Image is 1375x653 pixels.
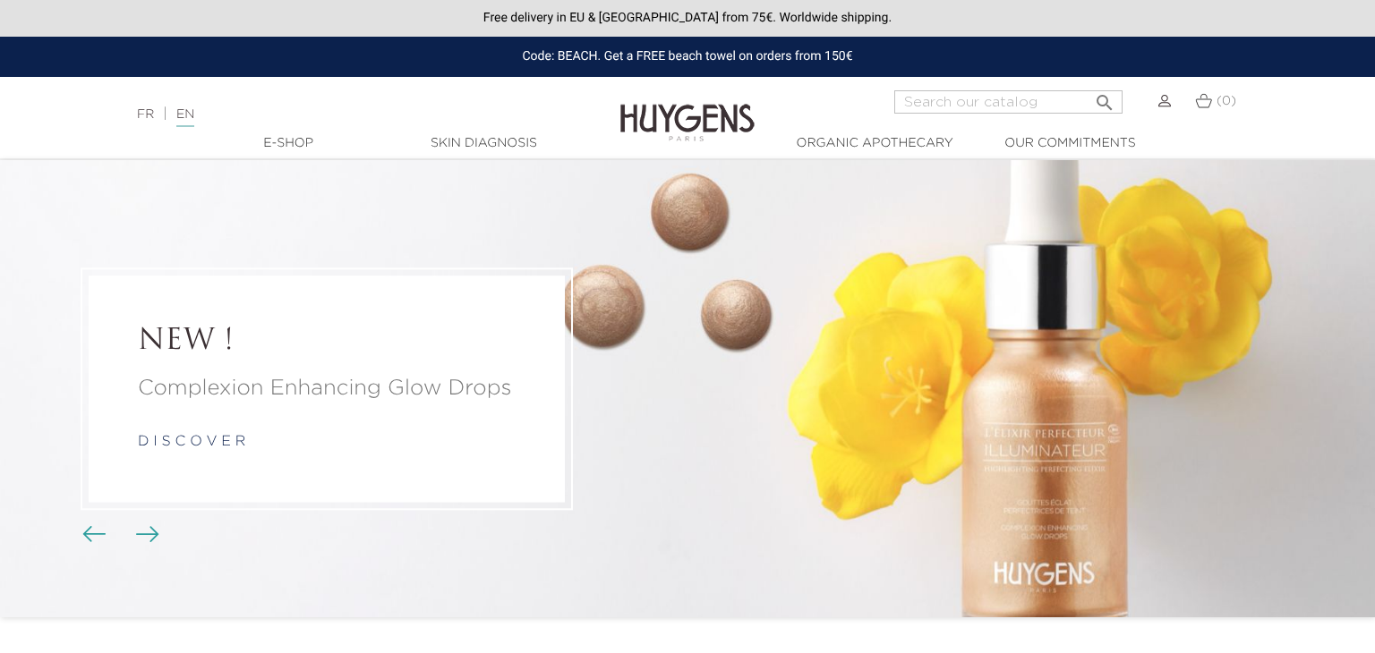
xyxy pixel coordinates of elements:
a: NEW ! [138,325,516,359]
button:  [1089,85,1121,109]
span: (0) [1217,95,1236,107]
div: | [128,104,559,125]
a: EN [176,108,194,127]
i:  [1094,87,1115,108]
a: E-Shop [199,134,378,153]
a: d i s c o v e r [138,435,245,449]
a: Organic Apothecary [785,134,964,153]
img: Huygens [620,75,755,144]
a: Skin Diagnosis [394,134,573,153]
a: FR [137,108,154,121]
input: Search [894,90,1123,114]
a: Complexion Enhancing Glow Drops [138,372,516,404]
a: Our commitments [980,134,1159,153]
div: Carousel buttons [90,522,148,548]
